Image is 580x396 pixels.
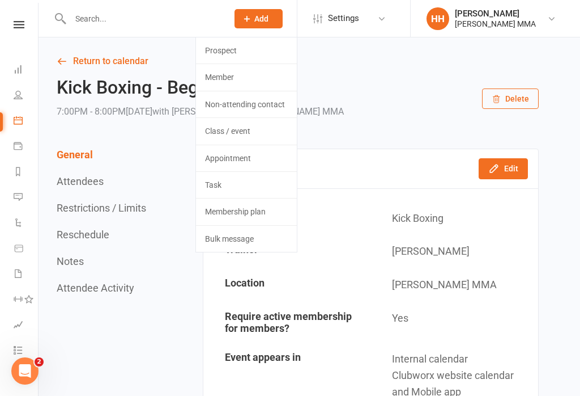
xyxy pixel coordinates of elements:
td: Kick Boxing [372,203,538,235]
span: 2 [35,357,44,366]
td: Require active membership for members? [204,302,370,342]
button: Reschedule [57,229,109,241]
td: Yes [372,302,538,342]
a: Payments [14,134,39,160]
div: [PERSON_NAME] MMA [455,19,536,29]
a: Assessments [14,313,39,339]
a: Task [196,172,297,198]
button: Attendees [57,175,104,187]
a: Reports [14,160,39,186]
iframe: Intercom live chat [11,357,39,385]
button: General [57,149,93,161]
span: Settings [328,6,359,31]
a: Member [196,64,297,90]
button: Restrictions / Limits [57,202,146,214]
button: Add [234,9,283,28]
button: Edit [479,158,528,179]
a: Calendar [14,109,39,134]
td: [PERSON_NAME] [372,235,538,268]
div: HH [427,7,449,30]
span: with [PERSON_NAME] [152,106,240,117]
a: Return to calendar [57,53,539,69]
a: Bulk message [196,226,297,252]
a: Dashboard [14,58,39,83]
a: Product Sales [14,237,39,262]
h2: Kick Boxing - Beginner Level [57,78,344,98]
a: Prospect [196,37,297,64]
a: Appointment [196,145,297,171]
a: Class / event [196,118,297,144]
button: Delete [482,89,539,109]
a: Membership plan [196,199,297,225]
button: Attendee Activity [57,282,134,294]
td: Location [204,269,370,301]
a: Non-attending contact [196,91,297,117]
input: Search... [67,11,220,27]
div: 7:00PM - 8:00PM[DATE] [57,104,344,120]
div: Internal calendar [392,351,530,368]
button: Notes [57,255,84,267]
a: People [14,83,39,109]
span: Add [254,14,268,23]
td: [PERSON_NAME] MMA [372,269,538,301]
div: [PERSON_NAME] [455,9,536,19]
